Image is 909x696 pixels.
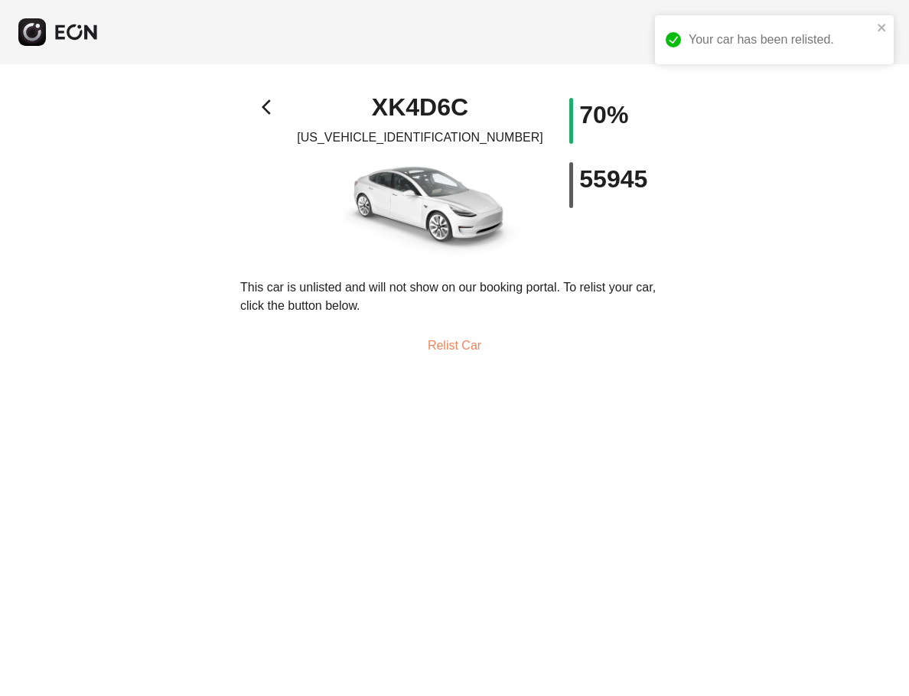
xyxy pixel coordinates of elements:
[262,98,280,116] span: arrow_back_ios
[240,278,669,315] p: This car is unlisted and will not show on our booking portal. To relist your car, click the butto...
[579,170,647,188] h1: 55945
[297,128,543,147] p: [US_VEHICLE_IDENTIFICATION_NUMBER]
[689,31,872,49] div: Your car has been relisted.
[372,98,468,116] h1: XK4D6C
[409,327,500,364] button: Relist Car
[313,153,527,260] img: car
[877,21,888,34] button: close
[579,106,628,124] h1: 70%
